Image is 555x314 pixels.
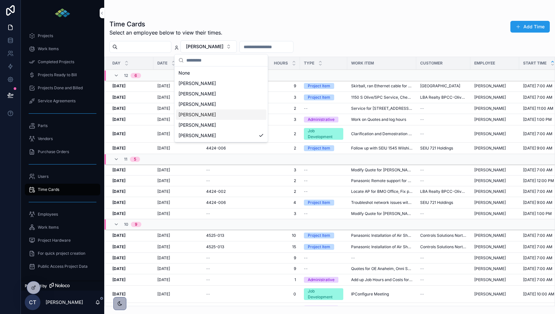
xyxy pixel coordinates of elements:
a: [PERSON_NAME] [474,167,506,173]
a: 3 [255,167,296,173]
a: [PERSON_NAME] [474,167,515,173]
a: Follow up with SEIU 1545 Wilshire BAS Communication [351,146,412,151]
a: Controls Solutions Northwest, Inc [420,233,466,238]
a: [DATE] [157,211,198,216]
span: 4424-002 [206,189,226,194]
span: 2 [255,106,296,111]
a: [DATE] [157,106,198,111]
strong: [DATE] [112,200,125,205]
a: [DATE] [157,167,198,173]
span: -- [304,106,308,111]
span: [DATE] [157,167,170,173]
span: [DATE] [157,83,170,89]
span: -- [420,131,424,136]
a: Panasonic Installation of Air Shower Top Cap [351,233,412,238]
a: Project Hardware [25,235,100,246]
a: Service for [STREET_ADDRESS], Ran new Ethernet for EMS in Basement [351,106,412,111]
button: Select Button [180,40,237,53]
span: [PERSON_NAME] [474,106,506,111]
span: [DATE] 7:00 AM [523,131,552,136]
span: -- [304,167,308,173]
span: -- [420,211,424,216]
span: 4 [255,200,296,205]
strong: [DATE] [112,244,125,249]
a: LBA Realty BPCC-Olive/Hill [420,189,466,194]
a: Skirball, ran Ethernet cable for South Loading Dock Camera, Installed North Parking Entrance Came... [351,83,412,89]
span: Work on Quotes and log hours [351,117,406,122]
a: [DATE] [157,117,198,122]
span: [DATE] 1:00 PM [523,117,552,122]
div: Project Item [308,244,330,250]
strong: [DATE] [112,146,125,150]
a: Work Items [25,43,100,55]
div: Administrative [308,117,334,122]
a: Work Items [25,221,100,233]
span: [DATE] [157,189,170,194]
span: [DATE] [157,95,170,100]
a: -- [304,106,343,111]
a: [DATE] [112,83,149,89]
a: 10 [255,233,296,238]
span: [DATE] 7:00 AM [523,167,552,173]
a: Time Cards [25,184,100,195]
a: 9 [255,83,296,89]
a: -- [420,117,466,122]
a: Clarification and Demostration of Quantinuum app. [351,131,412,136]
a: -- [206,167,247,173]
span: LBA Realty BPCC-Olive/Hill [420,95,466,100]
a: [PERSON_NAME] [474,131,506,136]
span: 4424-006 [206,146,226,151]
a: [PERSON_NAME] [474,95,515,100]
span: [DATE] 7:00 AM [523,233,552,238]
a: [DATE] [157,178,198,183]
span: Modify Quote for [PERSON_NAME] [351,167,412,173]
a: SEIU 721 Holdings [420,146,466,151]
strong: [DATE] [112,83,125,88]
span: 2 [255,131,296,136]
div: Project Item [308,94,330,100]
a: -- [420,178,466,183]
a: Panasonic Remote support for Air Shower controls we installed (with AS-P [TECHNICAL_ID]) [351,178,412,183]
a: [DATE] [157,146,198,151]
a: Modify Quote for [PERSON_NAME] [351,211,412,216]
a: Parts [25,120,100,132]
strong: [DATE] [112,106,125,111]
a: SEIU 721 Holdings [420,200,453,205]
span: Purchase Orders [38,149,69,154]
a: [PERSON_NAME] [474,189,515,194]
span: Work Items [38,46,59,51]
a: Purchase Orders [25,146,100,158]
a: SEIU 721 Holdings [420,200,466,205]
span: [DATE] [157,233,170,238]
span: [GEOGRAPHIC_DATA] [420,83,460,89]
strong: [DATE] [112,233,125,238]
a: [DATE] [112,131,149,136]
a: Controls Solutions Northwest, Inc [420,244,466,250]
span: Vendors [38,136,53,141]
strong: [DATE] [112,167,125,172]
a: [DATE] [157,244,198,250]
span: [PERSON_NAME] [178,101,216,107]
a: [PERSON_NAME] [474,244,506,250]
a: Panasonic Installation of Air Shower Top Cap [351,244,412,250]
span: [DATE] 9:00 AM [523,200,552,205]
span: [DATE] 11:00 AM [523,106,553,111]
span: SEIU 721 Holdings [420,146,453,151]
a: [DATE] [157,131,198,136]
a: -- [420,211,466,216]
strong: [DATE] [112,117,125,122]
strong: [DATE] [112,95,125,100]
span: 3 [255,95,296,100]
a: [PERSON_NAME] [474,244,515,250]
span: [DATE] [157,131,170,136]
